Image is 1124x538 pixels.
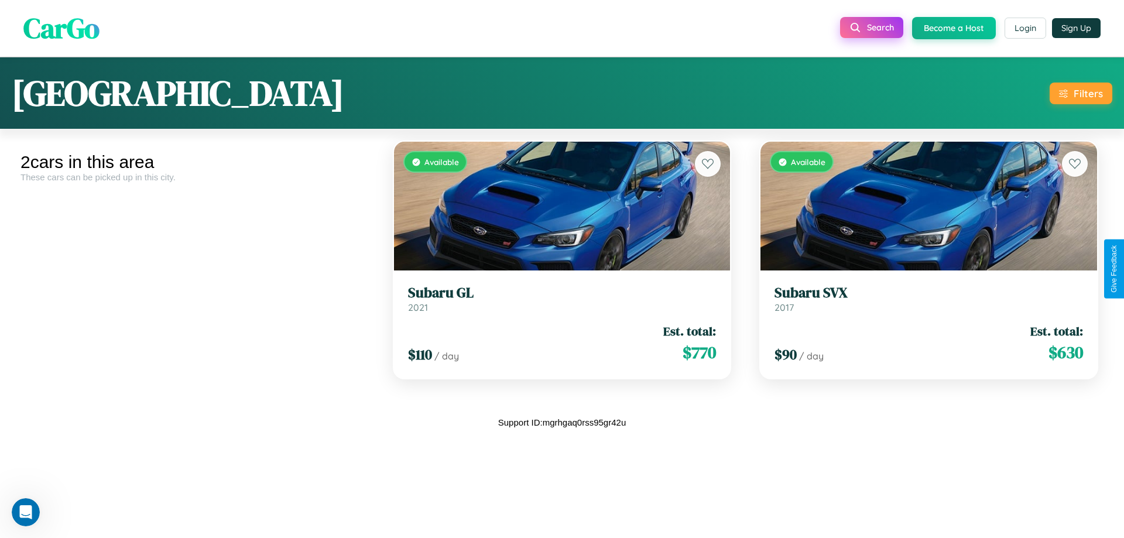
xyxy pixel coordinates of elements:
[20,152,370,172] div: 2 cars in this area
[840,17,903,38] button: Search
[663,323,716,340] span: Est. total:
[1074,87,1103,100] div: Filters
[434,350,459,362] span: / day
[1050,83,1112,104] button: Filters
[498,414,626,430] p: Support ID: mgrhgaq0rss95gr42u
[12,498,40,526] iframe: Intercom live chat
[23,9,100,47] span: CarGo
[20,172,370,182] div: These cars can be picked up in this city.
[408,301,428,313] span: 2021
[1005,18,1046,39] button: Login
[408,285,717,313] a: Subaru GL2021
[408,345,432,364] span: $ 110
[1110,245,1118,293] div: Give Feedback
[1048,341,1083,364] span: $ 630
[775,285,1083,301] h3: Subaru SVX
[424,157,459,167] span: Available
[683,341,716,364] span: $ 770
[912,17,996,39] button: Become a Host
[791,157,825,167] span: Available
[775,285,1083,313] a: Subaru SVX2017
[1030,323,1083,340] span: Est. total:
[408,285,717,301] h3: Subaru GL
[799,350,824,362] span: / day
[775,301,794,313] span: 2017
[867,22,894,33] span: Search
[12,69,344,117] h1: [GEOGRAPHIC_DATA]
[1052,18,1101,38] button: Sign Up
[775,345,797,364] span: $ 90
